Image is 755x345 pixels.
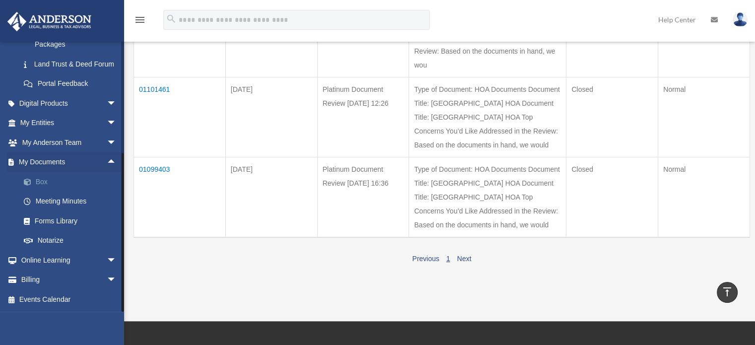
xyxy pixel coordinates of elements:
img: Anderson Advisors Platinum Portal [4,12,94,31]
a: Land Trust & Deed Forum [14,54,127,74]
td: Platinum Document Review [DATE] 12:26 [317,77,409,157]
td: 01101461 [134,77,226,157]
td: 01099403 [134,157,226,237]
td: Type of Document: HOA Documents Document Title: [GEOGRAPHIC_DATA] HOA Document Title: [GEOGRAPHIC... [409,77,566,157]
td: Normal [658,157,750,237]
span: arrow_drop_down [107,250,127,271]
i: vertical_align_top [721,286,733,298]
a: Portal Feedback [14,74,127,94]
span: arrow_drop_down [107,93,127,114]
a: My Anderson Teamarrow_drop_down [7,133,132,152]
td: Platinum Document Review [DATE] 16:36 [317,157,409,237]
span: arrow_drop_up [107,152,127,173]
a: menu [134,17,146,26]
a: Notarize [14,231,132,251]
td: Type of Document: HOA Documents Document Title: [GEOGRAPHIC_DATA] HOA Document Title: [GEOGRAPHIC... [409,157,566,237]
a: vertical_align_top [717,282,738,303]
a: My Entitiesarrow_drop_down [7,113,132,133]
span: arrow_drop_down [107,133,127,153]
a: Next [457,255,472,263]
span: arrow_drop_down [107,113,127,134]
i: search [166,13,177,24]
td: Normal [658,77,750,157]
img: User Pic [733,12,748,27]
td: Closed [566,157,658,237]
td: Closed [566,77,658,157]
a: 1 [446,255,450,263]
a: Online Learningarrow_drop_down [7,250,132,270]
a: My Documentsarrow_drop_up [7,152,132,172]
a: Previous [412,255,439,263]
a: Digital Productsarrow_drop_down [7,93,132,113]
i: menu [134,14,146,26]
td: [DATE] [225,157,317,237]
a: Box [14,172,132,192]
a: Billingarrow_drop_down [7,270,132,290]
a: Events Calendar [7,289,132,309]
span: arrow_drop_down [107,270,127,290]
td: [DATE] [225,77,317,157]
a: Forms Library [14,211,132,231]
a: Meeting Minutes [14,192,132,211]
